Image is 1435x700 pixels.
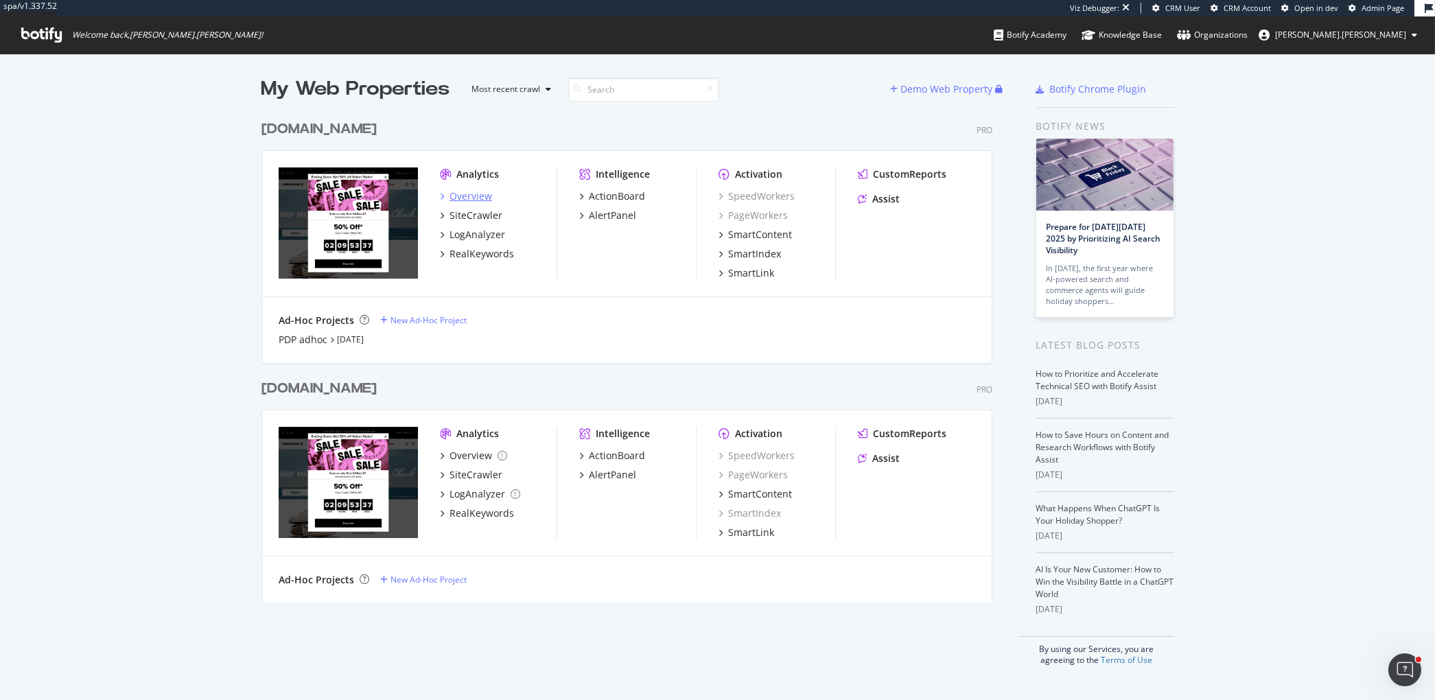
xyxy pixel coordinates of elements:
[719,247,781,261] a: SmartIndex
[901,82,993,96] div: Demo Web Property
[1281,3,1338,14] a: Open in dev
[1248,24,1428,46] button: [PERSON_NAME].[PERSON_NAME]
[873,167,946,181] div: CustomReports
[994,16,1066,54] a: Botify Academy
[450,506,514,520] div: RealKeywords
[858,192,900,206] a: Assist
[461,78,557,100] button: Most recent crawl
[279,314,354,327] div: Ad-Hoc Projects
[450,228,505,242] div: LogAnalyzer
[1224,3,1271,13] span: CRM Account
[1388,653,1421,686] iframe: Intercom live chat
[380,574,467,585] a: New Ad-Hoc Project
[1177,28,1248,42] div: Organizations
[261,379,382,399] a: [DOMAIN_NAME]
[450,449,492,463] div: Overview
[873,427,946,441] div: CustomReports
[579,209,636,222] a: AlertPanel
[440,449,507,463] a: Overview
[719,209,788,222] a: PageWorkers
[472,85,541,93] div: Most recent crawl
[450,487,505,501] div: LogAnalyzer
[735,427,782,441] div: Activation
[1101,654,1152,666] a: Terms of Use
[1047,263,1163,307] div: In [DATE], the first year where AI-powered search and commerce agents will guide holiday shoppers…
[261,75,450,103] div: My Web Properties
[1036,563,1174,600] a: AI Is Your New Customer: How to Win the Visibility Battle in a ChatGPT World
[1362,3,1404,13] span: Admin Page
[1082,16,1162,54] a: Knowledge Base
[719,526,774,539] a: SmartLink
[596,427,650,441] div: Intelligence
[719,468,788,482] a: PageWorkers
[450,209,502,222] div: SiteCrawler
[728,247,781,261] div: SmartIndex
[994,28,1066,42] div: Botify Academy
[1036,469,1174,481] div: [DATE]
[589,449,645,463] div: ActionBoard
[1165,3,1200,13] span: CRM User
[728,487,792,501] div: SmartContent
[1036,603,1174,616] div: [DATE]
[72,30,263,40] span: Welcome back, [PERSON_NAME].[PERSON_NAME] !
[719,506,781,520] a: SmartIndex
[279,167,418,279] img: www.converse.com
[261,103,1003,603] div: grid
[589,189,645,203] div: ActionBoard
[440,506,514,520] a: RealKeywords
[872,452,900,465] div: Assist
[456,167,499,181] div: Analytics
[1036,429,1169,465] a: How to Save Hours on Content and Research Workflows with Botify Assist
[728,526,774,539] div: SmartLink
[728,228,792,242] div: SmartContent
[456,427,499,441] div: Analytics
[589,468,636,482] div: AlertPanel
[1177,16,1248,54] a: Organizations
[261,119,382,139] a: [DOMAIN_NAME]
[380,314,467,326] a: New Ad-Hoc Project
[1082,28,1162,42] div: Knowledge Base
[977,124,992,136] div: Pro
[858,427,946,441] a: CustomReports
[891,83,996,95] a: Demo Web Property
[579,189,645,203] a: ActionBoard
[719,228,792,242] a: SmartContent
[450,468,502,482] div: SiteCrawler
[337,334,364,345] a: [DATE]
[279,333,327,347] a: PDP adhoc
[728,266,774,280] div: SmartLink
[1349,3,1404,14] a: Admin Page
[719,487,792,501] a: SmartContent
[719,189,795,203] a: SpeedWorkers
[1036,502,1160,526] a: What Happens When ChatGPT Is Your Holiday Shopper?
[1070,3,1119,14] div: Viz Debugger:
[279,573,354,587] div: Ad-Hoc Projects
[279,427,418,538] img: conversedataimport.com
[261,119,377,139] div: [DOMAIN_NAME]
[891,78,996,100] button: Demo Web Property
[735,167,782,181] div: Activation
[1036,338,1174,353] div: Latest Blog Posts
[261,379,377,399] div: [DOMAIN_NAME]
[719,449,795,463] a: SpeedWorkers
[1294,3,1338,13] span: Open in dev
[440,468,502,482] a: SiteCrawler
[390,574,467,585] div: New Ad-Hoc Project
[719,266,774,280] a: SmartLink
[1275,29,1406,40] span: christopher.hart
[1036,82,1147,96] a: Botify Chrome Plugin
[1211,3,1271,14] a: CRM Account
[450,247,514,261] div: RealKeywords
[440,228,505,242] a: LogAnalyzer
[440,189,492,203] a: Overview
[440,247,514,261] a: RealKeywords
[977,384,992,395] div: Pro
[390,314,467,326] div: New Ad-Hoc Project
[1050,82,1147,96] div: Botify Chrome Plugin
